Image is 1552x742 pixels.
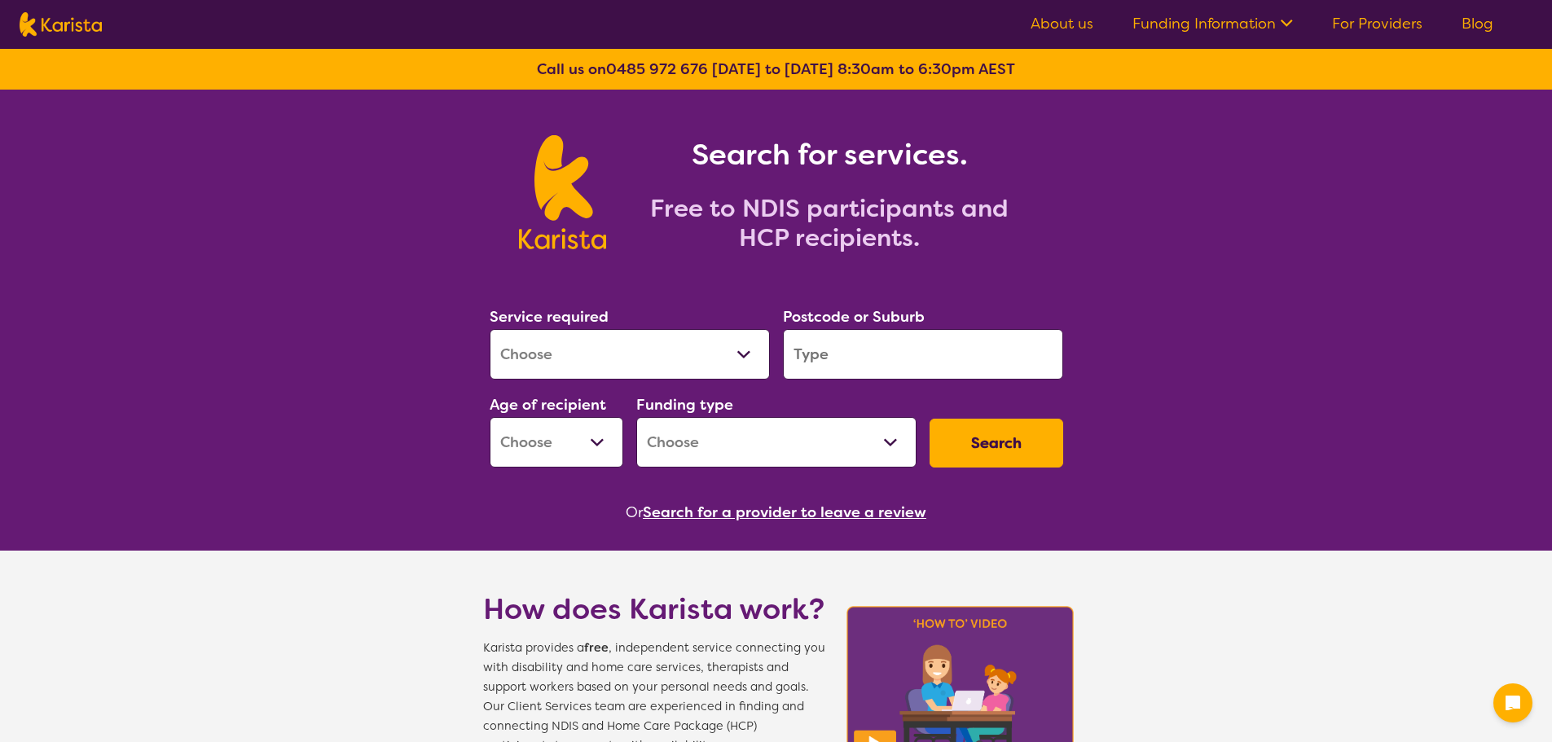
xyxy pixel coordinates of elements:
label: Postcode or Suburb [783,307,925,327]
h1: Search for services. [626,135,1033,174]
a: About us [1031,14,1093,33]
img: Karista logo [519,135,606,249]
label: Service required [490,307,609,327]
a: Blog [1462,14,1493,33]
span: Or [626,500,643,525]
b: Call us on [DATE] to [DATE] 8:30am to 6:30pm AEST [537,59,1015,79]
button: Search for a provider to leave a review [643,500,926,525]
a: Funding Information [1132,14,1293,33]
h2: Free to NDIS participants and HCP recipients. [626,194,1033,252]
a: For Providers [1332,14,1422,33]
input: Type [783,329,1063,380]
a: 0485 972 676 [606,59,708,79]
img: Karista logo [20,12,102,37]
b: free [584,640,609,656]
h1: How does Karista work? [483,590,825,629]
label: Age of recipient [490,395,606,415]
label: Funding type [636,395,733,415]
button: Search [930,419,1063,468]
